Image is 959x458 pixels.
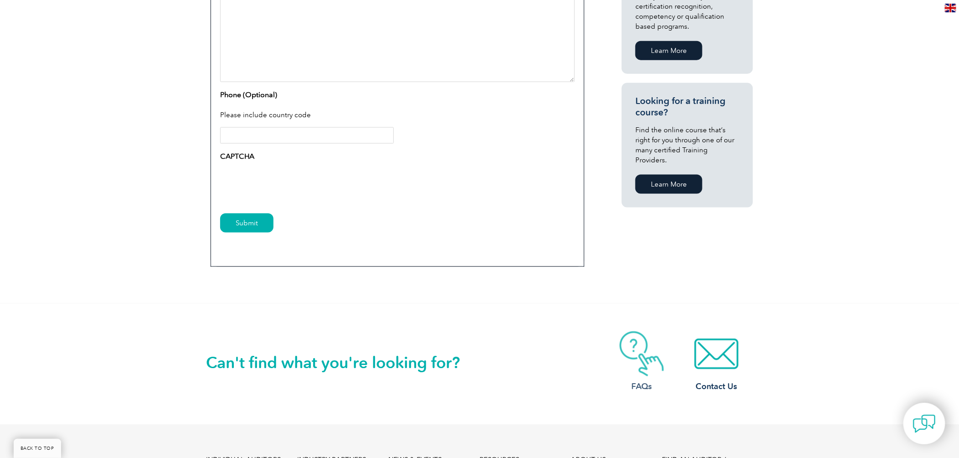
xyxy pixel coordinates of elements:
[220,213,273,233] input: Submit
[220,89,277,100] label: Phone (Optional)
[635,125,739,165] p: Find the online course that’s right for you through one of our many certified Training Providers.
[220,151,254,162] label: CAPTCHA
[680,331,753,393] a: Contact Us
[913,412,936,435] img: contact-chat.png
[605,331,678,377] img: contact-faq.webp
[220,104,575,128] div: Please include country code
[206,356,479,370] h2: Can't find what you're looking for?
[220,166,359,201] iframe: reCAPTCHA
[635,95,739,118] h3: Looking for a training course?
[605,381,678,393] h3: FAQs
[605,331,678,393] a: FAQs
[635,41,702,60] a: Learn More
[945,4,956,12] img: en
[680,331,753,377] img: contact-email.webp
[14,439,61,458] a: BACK TO TOP
[680,381,753,393] h3: Contact Us
[635,175,702,194] a: Learn More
